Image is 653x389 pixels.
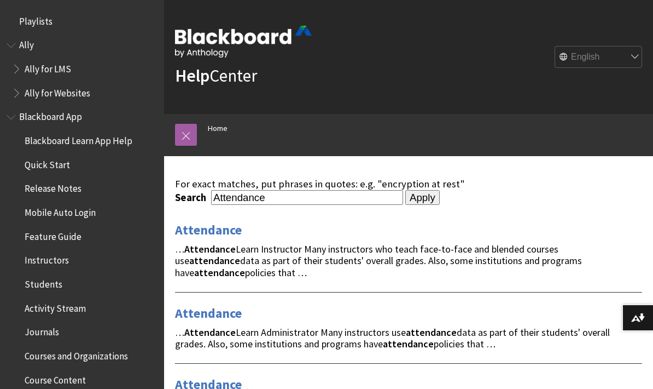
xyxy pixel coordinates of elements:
span: Release Notes [25,180,81,195]
span: Mobile Auto Login [25,203,96,218]
a: HelpCenter [175,65,257,87]
span: Activity Stream [25,299,86,314]
nav: Book outline for Anthology Ally Help [7,36,158,102]
span: Journals [25,323,59,338]
span: Courses and Organizations [25,347,128,362]
strong: Help [175,65,209,87]
span: Blackboard App [19,108,82,123]
span: Quick Start [25,156,70,170]
strong: Attendance [184,243,236,255]
span: Blackboard Learn App Help [25,131,132,146]
input: Apply [405,190,440,205]
img: Blackboard by Anthology [175,26,312,58]
a: Attendance [175,221,242,239]
strong: Attendance [184,326,236,339]
div: For exact matches, put phrases in quotes: e.g. "encryption at rest" [175,178,642,190]
span: Feature Guide [25,227,81,242]
strong: attendance [189,254,240,267]
span: Course Content [25,371,86,386]
span: Ally for LMS [25,60,71,75]
a: Home [208,122,228,135]
span: Students [25,275,62,290]
span: Playlists [19,12,53,27]
a: Attendance [175,305,242,322]
strong: attendance [194,266,245,279]
strong: attendance [383,337,434,350]
span: … Learn Instructor Many instructors who teach face-to-face and blended courses use data as part o... [175,243,582,279]
span: … Learn Administrator Many instructors use data as part of their students' overall grades. Also, ... [175,326,610,351]
label: Search [175,191,209,204]
select: Site Language Selector [555,47,643,68]
span: Ally for Websites [25,84,90,99]
nav: Book outline for Playlists [7,12,158,31]
span: Instructors [25,251,69,266]
strong: attendance [406,326,457,339]
span: Ally [19,36,34,51]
